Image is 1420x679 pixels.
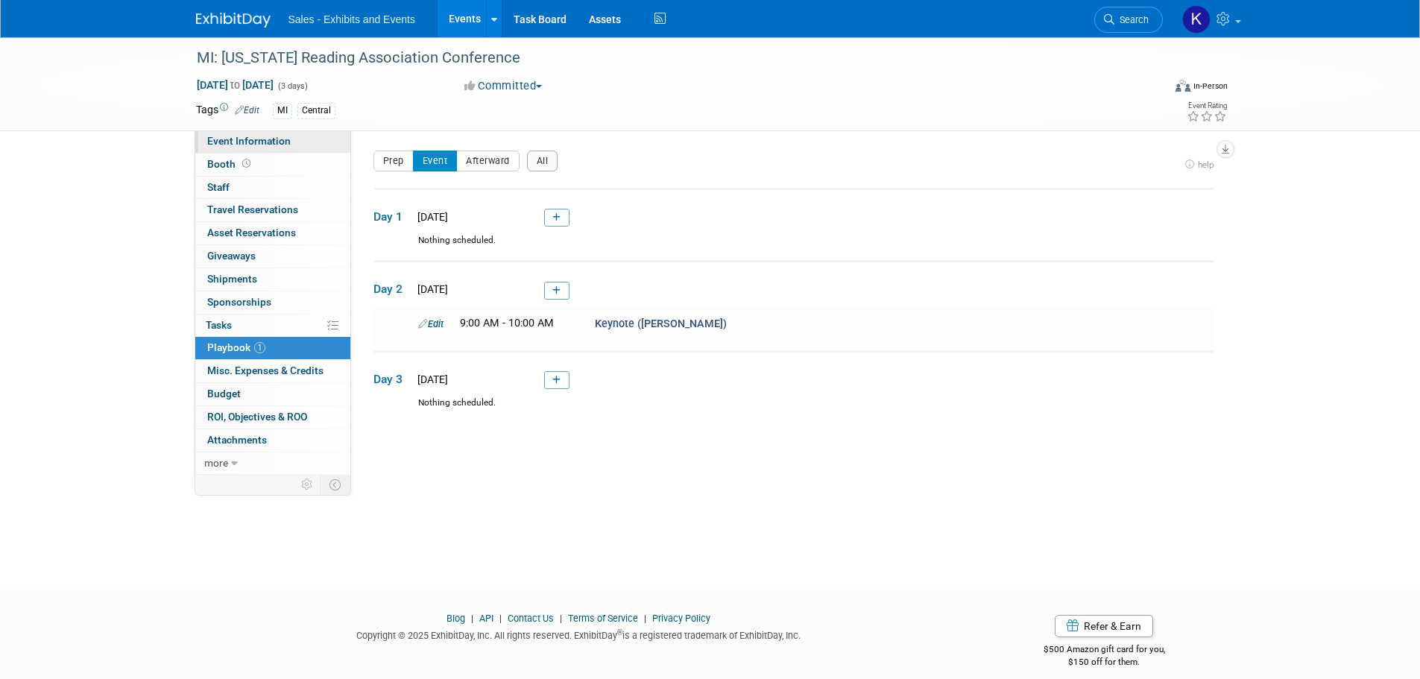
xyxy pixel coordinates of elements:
[1176,80,1190,92] img: Format-Inperson.png
[195,245,350,268] a: Giveaways
[294,475,321,494] td: Personalize Event Tab Strip
[207,388,241,399] span: Budget
[288,13,415,25] span: Sales - Exhibits and Events
[496,613,505,624] span: |
[413,151,458,171] button: Event
[617,628,622,637] sup: ®
[195,199,350,221] a: Travel Reservations
[467,613,477,624] span: |
[192,45,1140,72] div: MI: [US_STATE] Reading Association Conference
[460,317,554,329] span: 9:00 AM - 10:00 AM
[527,151,558,171] button: All
[459,78,548,94] button: Committed
[207,434,267,446] span: Attachments
[207,203,298,215] span: Travel Reservations
[373,234,1214,260] div: Nothing scheduled.
[195,337,350,359] a: Playbook1
[277,81,308,91] span: (3 days)
[235,105,259,116] a: Edit
[207,158,253,170] span: Booth
[207,364,324,376] span: Misc. Expenses & Credits
[373,371,411,388] span: Day 3
[568,613,638,624] a: Terms of Service
[373,281,411,297] span: Day 2
[196,102,259,119] td: Tags
[373,209,411,225] span: Day 1
[320,475,350,494] td: Toggle Event Tabs
[640,613,650,624] span: |
[1114,14,1149,25] span: Search
[207,250,256,262] span: Giveaways
[1055,615,1153,637] a: Refer & Earn
[413,373,448,385] span: [DATE]
[1075,78,1228,100] div: Event Format
[652,613,710,624] a: Privacy Policy
[418,318,444,329] a: Edit
[273,103,292,119] div: MI
[207,181,230,193] span: Staff
[195,154,350,176] a: Booth
[196,625,962,642] div: Copyright © 2025 ExhibitDay, Inc. All rights reserved. ExhibitDay is a registered trademark of Ex...
[1182,5,1211,34] img: Kara Haven
[254,342,265,353] span: 1
[446,613,465,624] a: Blog
[413,211,448,223] span: [DATE]
[1094,7,1163,33] a: Search
[195,429,350,452] a: Attachments
[556,613,566,624] span: |
[195,291,350,314] a: Sponsorships
[479,613,493,624] a: API
[1193,80,1228,92] div: In-Person
[373,151,414,171] button: Prep
[206,319,232,331] span: Tasks
[207,135,291,147] span: Event Information
[196,13,271,28] img: ExhibitDay
[195,177,350,199] a: Staff
[1187,102,1227,110] div: Event Rating
[984,634,1225,668] div: $500 Amazon gift card for you,
[207,411,307,423] span: ROI, Objectives & ROO
[195,383,350,405] a: Budget
[595,318,727,330] span: Keynote ([PERSON_NAME])
[195,360,350,382] a: Misc. Expenses & Credits
[373,397,1214,423] div: Nothing scheduled.
[195,452,350,475] a: more
[1198,160,1214,170] span: help
[456,151,520,171] button: Afterward
[195,222,350,244] a: Asset Reservations
[195,130,350,153] a: Event Information
[207,273,257,285] span: Shipments
[297,103,335,119] div: Central
[196,78,274,92] span: [DATE] [DATE]
[413,283,448,295] span: [DATE]
[207,227,296,239] span: Asset Reservations
[195,268,350,291] a: Shipments
[207,341,265,353] span: Playbook
[239,158,253,169] span: Booth not reserved yet
[984,656,1225,669] div: $150 off for them.
[195,315,350,337] a: Tasks
[204,457,228,469] span: more
[207,296,271,308] span: Sponsorships
[195,406,350,429] a: ROI, Objectives & ROO
[228,79,242,91] span: to
[508,613,554,624] a: Contact Us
